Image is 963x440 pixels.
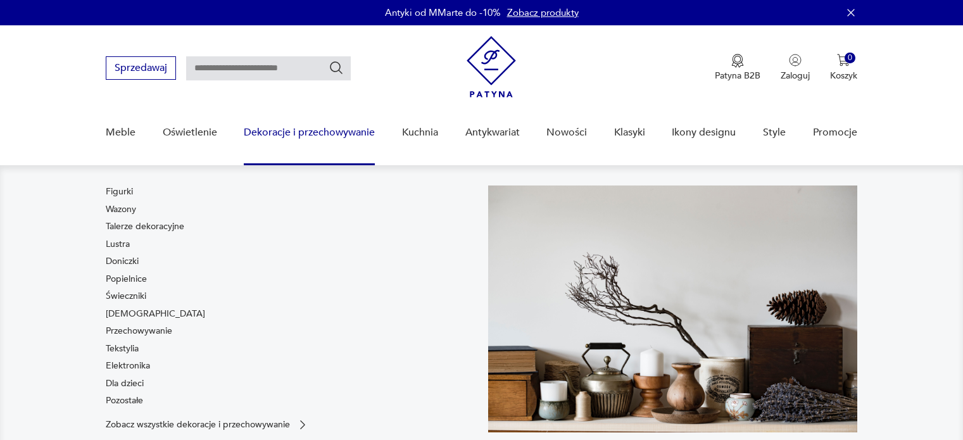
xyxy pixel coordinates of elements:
[163,108,217,157] a: Oświetlenie
[715,54,760,82] button: Patyna B2B
[781,70,810,82] p: Zaloguj
[672,108,736,157] a: Ikony designu
[106,65,176,73] a: Sprzedawaj
[789,54,802,66] img: Ikonka użytkownika
[329,60,344,75] button: Szukaj
[244,108,375,157] a: Dekoracje i przechowywanie
[845,53,855,63] div: 0
[715,70,760,82] p: Patyna B2B
[488,185,857,432] img: cfa44e985ea346226f89ee8969f25989.jpg
[715,54,760,82] a: Ikona medaluPatyna B2B
[106,273,147,286] a: Popielnice
[507,6,579,19] a: Zobacz produkty
[106,420,290,429] p: Zobacz wszystkie dekoracje i przechowywanie
[781,54,810,82] button: Zaloguj
[106,360,150,372] a: Elektronika
[106,203,136,216] a: Wazony
[106,308,205,320] a: [DEMOGRAPHIC_DATA]
[763,108,786,157] a: Style
[402,108,438,157] a: Kuchnia
[106,255,139,268] a: Doniczki
[106,394,143,407] a: Pozostałe
[106,185,133,198] a: Figurki
[813,108,857,157] a: Promocje
[106,56,176,80] button: Sprzedawaj
[385,6,501,19] p: Antyki od MMarte do -10%
[467,36,516,97] img: Patyna - sklep z meblami i dekoracjami vintage
[106,108,135,157] a: Meble
[830,70,857,82] p: Koszyk
[106,238,130,251] a: Lustra
[106,343,139,355] a: Tekstylia
[546,108,587,157] a: Nowości
[106,325,172,337] a: Przechowywanie
[830,54,857,82] button: 0Koszyk
[106,418,309,431] a: Zobacz wszystkie dekoracje i przechowywanie
[731,54,744,68] img: Ikona medalu
[106,220,184,233] a: Talerze dekoracyjne
[837,54,850,66] img: Ikona koszyka
[106,377,144,390] a: Dla dzieci
[614,108,645,157] a: Klasyki
[465,108,520,157] a: Antykwariat
[106,290,146,303] a: Świeczniki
